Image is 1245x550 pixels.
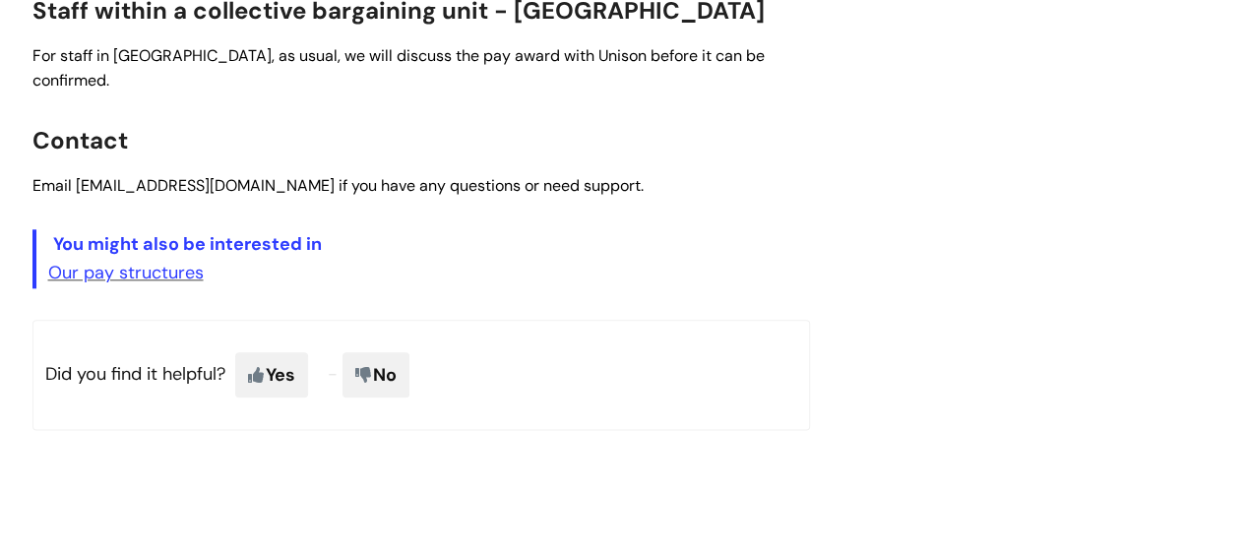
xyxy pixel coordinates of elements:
span: You might also be interested in [53,232,322,256]
a: Our pay structures [48,261,204,284]
span: Email [EMAIL_ADDRESS][DOMAIN_NAME] if you have any questions or need support. [32,175,644,196]
p: Did you find it helpful? [32,320,810,430]
span: Yes [235,352,308,397]
span: No [342,352,409,397]
span: Contact [32,125,128,155]
span: For staff in [GEOGRAPHIC_DATA], as usual, we will discuss the pay award with Unison before it can... [32,45,765,91]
